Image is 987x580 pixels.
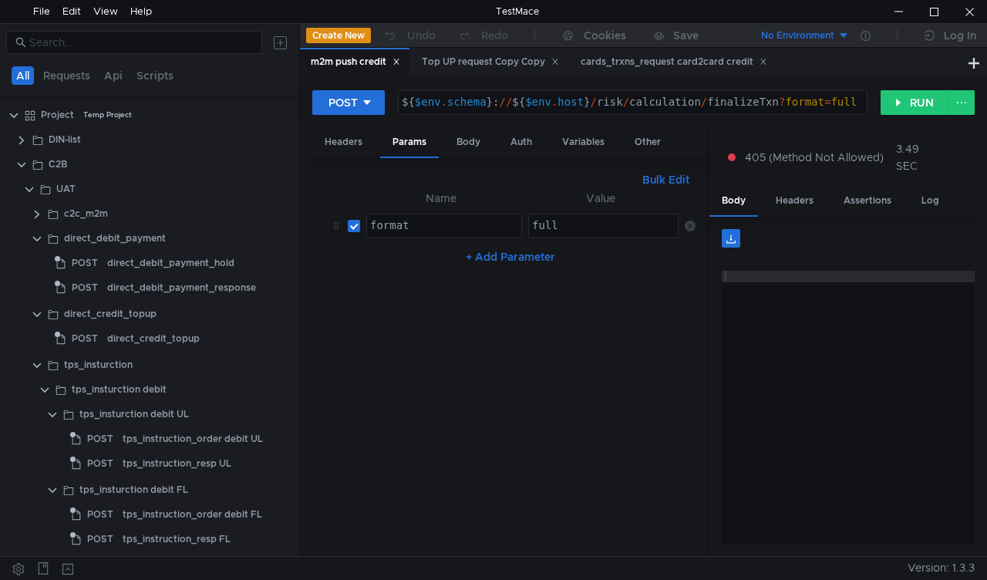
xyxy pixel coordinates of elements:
div: Temp Project [83,103,132,126]
div: direct_debit_payment [64,227,166,250]
th: Value [522,189,679,207]
div: tps_insturction [64,353,133,376]
div: tps_instruction_resp FL [123,528,231,551]
div: Variables [550,128,617,157]
div: Top UP request Copy Copy [422,54,559,70]
div: tps_insturction debit FL [79,478,188,501]
div: Undo [407,26,436,45]
span: 405 (Method Not Allowed) [745,149,884,166]
input: Search... [29,34,253,51]
span: POST [72,327,98,350]
div: cards_trxns_request card2card credit [581,54,767,70]
button: Api [99,66,127,85]
div: direct_debit_payment_hold [107,251,234,275]
span: POST [87,427,113,450]
div: Assertions [831,187,904,215]
div: Log [909,187,952,215]
div: DIN-list [49,128,81,151]
div: c2c_m2m [64,202,108,225]
div: Body [444,128,493,157]
div: Cookies [584,26,626,45]
button: Undo [371,24,446,47]
div: tps_instruction_resp UL [123,452,231,475]
div: No Environment [761,29,834,43]
div: Headers [312,128,375,157]
div: tps_insturction credit [72,555,170,578]
div: Save [673,30,699,41]
div: direct_debit_payment_response [107,276,256,299]
button: All [12,66,34,85]
div: tps_instruction_order debit FL [123,503,262,526]
button: POST [312,90,385,115]
span: POST [87,452,113,475]
div: direct_credit_topup [64,302,157,325]
div: Other [622,128,673,157]
span: Version: 1.3.3 [908,557,975,579]
div: Auth [498,128,544,157]
div: POST [328,94,358,111]
div: Redo [481,26,508,45]
span: POST [87,528,113,551]
div: tps_insturction debit UL [79,403,189,426]
button: Requests [39,66,95,85]
button: RUN [881,90,949,115]
div: 3.49 SEC [896,142,919,173]
div: Body [709,187,758,217]
button: Bulk Edit [636,170,696,189]
span: POST [87,503,113,526]
button: Create New [306,28,371,43]
span: POST [72,251,98,275]
button: Redo [446,24,519,47]
button: No Environment [743,23,850,48]
div: Headers [763,187,826,215]
span: POST [72,276,98,299]
div: UAT [56,177,76,201]
div: tps_instruction_order debit UL [123,427,263,450]
div: С2B [49,153,67,176]
div: Log In [944,26,976,45]
div: m2m push credit [311,54,400,70]
div: Project [41,103,74,126]
button: Scripts [132,66,178,85]
div: direct_credit_topup [107,327,200,350]
div: Params [380,128,439,158]
div: tps_insturction debit [72,378,167,401]
th: Name [360,189,523,207]
button: + Add Parameter [460,248,561,266]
